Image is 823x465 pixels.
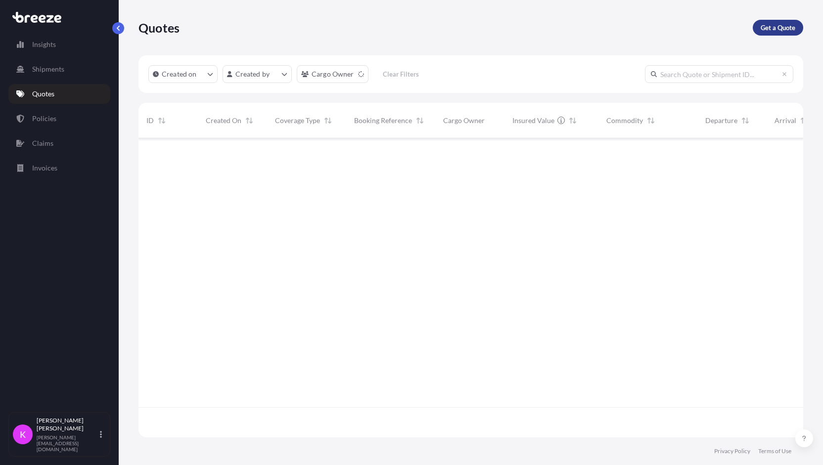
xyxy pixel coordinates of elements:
p: Clear Filters [383,69,419,79]
p: Claims [32,138,53,148]
button: Sort [798,115,810,127]
p: [PERSON_NAME] [PERSON_NAME] [37,417,98,432]
span: Cargo Owner [443,116,485,126]
p: Quotes [138,20,180,36]
a: Quotes [8,84,110,104]
a: Privacy Policy [714,447,750,455]
span: K [20,429,26,439]
button: Sort [645,115,657,127]
p: [PERSON_NAME][EMAIL_ADDRESS][DOMAIN_NAME] [37,434,98,452]
span: Coverage Type [275,116,320,126]
button: createdOn Filter options [148,65,218,83]
span: Booking Reference [354,116,412,126]
button: Sort [243,115,255,127]
a: Insights [8,35,110,54]
span: Departure [705,116,737,126]
span: ID [146,116,154,126]
button: Sort [156,115,168,127]
a: Shipments [8,59,110,79]
p: Created on [162,69,197,79]
button: Sort [567,115,579,127]
span: Commodity [606,116,643,126]
p: Policies [32,114,56,124]
p: Cargo Owner [312,69,354,79]
p: Created by [235,69,270,79]
a: Get a Quote [753,20,803,36]
span: Insured Value [512,116,554,126]
button: createdBy Filter options [223,65,292,83]
button: cargoOwner Filter options [297,65,368,83]
span: Created On [206,116,241,126]
a: Terms of Use [758,447,791,455]
input: Search Quote or Shipment ID... [645,65,793,83]
button: Clear Filters [373,66,429,82]
p: Get a Quote [761,23,795,33]
span: Arrival [775,116,796,126]
a: Claims [8,133,110,153]
button: Sort [739,115,751,127]
p: Insights [32,40,56,49]
p: Invoices [32,163,57,173]
button: Sort [322,115,334,127]
a: Policies [8,109,110,128]
p: Shipments [32,64,64,74]
button: Sort [414,115,426,127]
p: Quotes [32,89,54,99]
a: Invoices [8,158,110,178]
